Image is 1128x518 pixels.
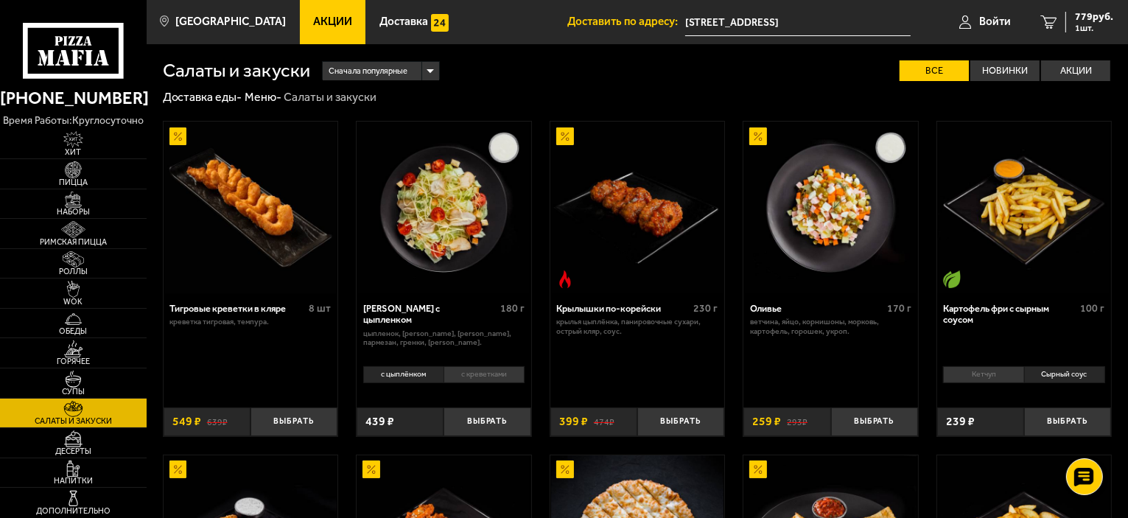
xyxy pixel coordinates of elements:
label: Новинки [970,60,1040,82]
img: Акционный [169,127,187,145]
a: Доставка еды- [163,90,242,104]
button: Выбрать [831,407,918,436]
span: Доставить по адресу: [567,16,685,27]
label: Акции [1041,60,1110,82]
a: Меню- [245,90,281,104]
img: Акционный [556,127,574,145]
img: Оливье [745,122,917,294]
span: 170 г [887,302,911,315]
img: Острое блюдо [556,270,574,288]
input: Ваш адрес доставки [685,9,911,36]
a: Салат Цезарь с цыпленком [357,122,531,294]
span: Войти [979,16,1011,27]
img: Картофель фри с сырным соусом [938,122,1110,294]
button: Выбрать [444,407,530,436]
span: 8 шт [309,302,331,315]
span: Санкт-Петербург, Енотаевская улица, 16 [685,9,911,36]
div: Тигровые креветки в кляре [169,303,305,314]
a: Вегетарианское блюдоКартофель фри с сырным соусом [937,122,1112,294]
li: с цыплёнком [363,366,444,383]
label: Все [900,60,969,82]
p: цыпленок, [PERSON_NAME], [PERSON_NAME], пармезан, гренки, [PERSON_NAME]. [363,329,525,349]
img: Салат Цезарь с цыпленком [358,122,530,294]
img: Крылышки по-корейски [551,122,724,294]
button: Выбрать [251,407,337,436]
a: АкционныйТигровые креветки в кляре [164,122,338,294]
s: 293 ₽ [787,416,808,427]
p: креветка тигровая, темпура. [169,318,331,327]
img: Тигровые креветки в кляре [164,122,337,294]
button: Выбрать [637,407,724,436]
li: с креветками [444,366,525,383]
img: Акционный [556,461,574,478]
p: крылья цыплёнка, панировочные сухари, острый кляр, соус. [556,318,718,337]
img: Акционный [169,461,187,478]
div: 0 [937,362,1112,399]
li: Кетчуп [943,366,1023,383]
s: 639 ₽ [207,416,228,427]
img: Акционный [749,127,767,145]
a: АкционныйОливье [743,122,918,294]
span: 100 г [1081,302,1105,315]
span: 230 г [694,302,718,315]
a: АкционныйОстрое блюдоКрылышки по-корейски [550,122,725,294]
span: 259 ₽ [752,416,781,427]
div: Оливье [750,303,883,314]
span: 549 ₽ [172,416,201,427]
div: Салаты и закуски [284,90,376,105]
h1: Салаты и закуски [163,61,311,80]
span: Акции [313,16,352,27]
img: Акционный [362,461,380,478]
span: Сначала популярные [329,60,407,83]
div: 0 [357,362,531,399]
span: 779 руб. [1075,12,1113,22]
img: Акционный [749,461,767,478]
span: [GEOGRAPHIC_DATA] [175,16,286,27]
img: Вегетарианское блюдо [943,270,961,288]
s: 474 ₽ [594,416,614,427]
span: Доставка [379,16,428,27]
span: 439 ₽ [365,416,394,427]
img: 15daf4d41897b9f0e9f617042186c801.svg [431,14,449,32]
span: 180 г [500,302,525,315]
div: Крылышки по-корейски [556,303,690,314]
p: ветчина, яйцо, корнишоны, морковь, картофель, горошек, укроп. [750,318,911,337]
div: [PERSON_NAME] с цыпленком [363,303,497,326]
div: Картофель фри с сырным соусом [943,303,1076,326]
span: 239 ₽ [946,416,975,427]
button: Выбрать [1024,407,1111,436]
li: Сырный соус [1024,366,1105,383]
span: 1 шт. [1075,24,1113,32]
span: 399 ₽ [559,416,588,427]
